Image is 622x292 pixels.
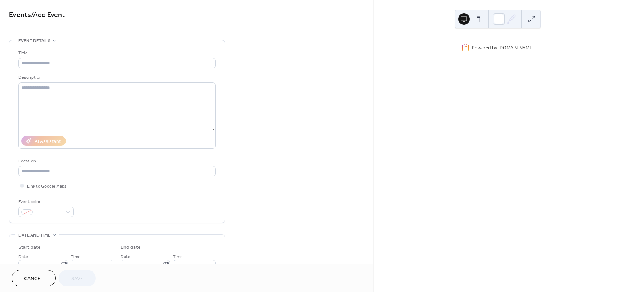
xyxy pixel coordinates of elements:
a: Events [9,8,31,22]
span: Date [121,253,130,261]
span: Event details [18,37,50,45]
span: Cancel [24,275,43,283]
span: / Add Event [31,8,65,22]
span: Date and time [18,232,50,239]
div: End date [121,244,141,251]
span: Date [18,253,28,261]
div: Description [18,74,214,81]
button: Cancel [12,270,56,286]
div: Start date [18,244,41,251]
div: Location [18,157,214,165]
span: Time [71,253,81,261]
span: Link to Google Maps [27,183,67,190]
div: Event color [18,198,72,206]
div: Title [18,49,214,57]
span: Time [173,253,183,261]
div: Powered by [472,45,533,51]
a: [DOMAIN_NAME] [498,45,533,51]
